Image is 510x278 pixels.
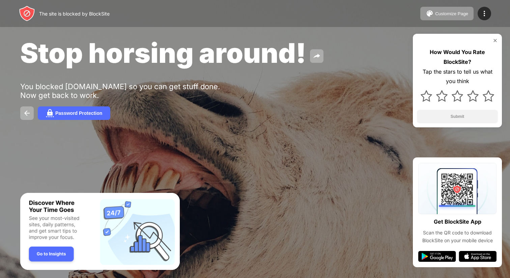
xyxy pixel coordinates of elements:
[39,11,110,17] div: The site is blocked by BlockSite
[20,36,306,69] span: Stop horsing around!
[417,110,498,123] button: Submit
[435,11,468,16] div: Customize Page
[417,47,498,67] div: How Would You Rate BlockSite?
[55,110,102,116] div: Password Protection
[417,67,498,86] div: Tap the stars to tell us what you think
[452,90,463,102] img: star.svg
[418,251,456,262] img: google-play.svg
[418,163,497,214] img: qrcode.svg
[426,9,434,18] img: pallet.svg
[459,251,497,262] img: app-store.svg
[20,193,180,270] iframe: Banner
[434,217,481,227] div: Get BlockSite App
[420,7,474,20] button: Customize Page
[492,38,498,43] img: rate-us-close.svg
[436,90,448,102] img: star.svg
[483,90,494,102] img: star.svg
[46,109,54,117] img: password.svg
[421,90,432,102] img: star.svg
[467,90,479,102] img: star.svg
[418,229,497,244] div: Scan the QR code to download BlockSite on your mobile device
[480,9,488,18] img: menu-icon.svg
[38,106,110,120] button: Password Protection
[313,52,321,60] img: share.svg
[23,109,31,117] img: back.svg
[19,5,35,22] img: header-logo.svg
[20,82,229,100] div: You blocked [DOMAIN_NAME] so you can get stuff done. Now get back to work.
